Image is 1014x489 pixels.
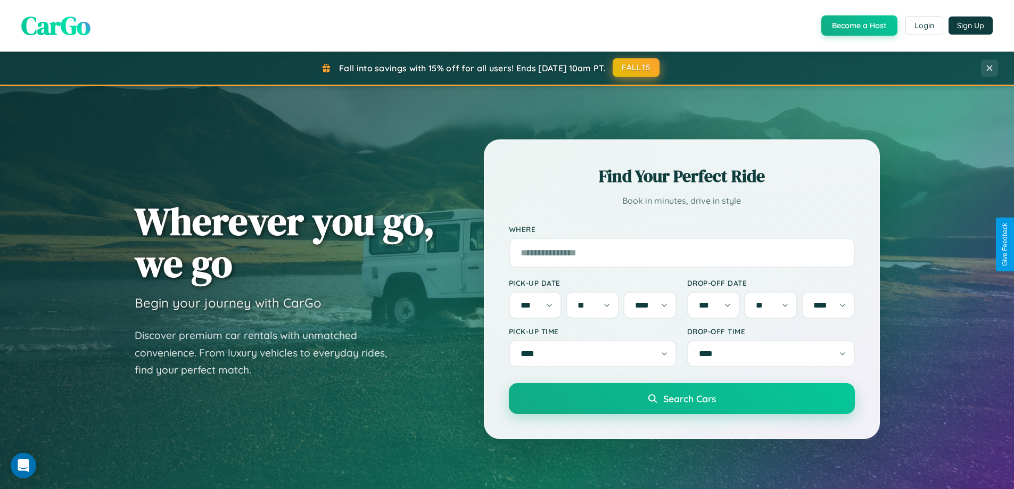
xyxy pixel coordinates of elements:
label: Drop-off Date [687,278,855,287]
label: Pick-up Time [509,327,677,336]
div: Open Intercom Messenger [11,453,36,478]
h2: Find Your Perfect Ride [509,164,855,188]
h1: Wherever you go, we go [135,200,435,284]
label: Pick-up Date [509,278,677,287]
label: Where [509,225,855,234]
p: Book in minutes, drive in style [509,193,855,209]
button: FALL15 [613,58,659,77]
button: Search Cars [509,383,855,414]
span: CarGo [21,8,90,43]
button: Login [905,16,943,35]
button: Sign Up [949,16,993,35]
span: Search Cars [663,393,716,404]
h3: Begin your journey with CarGo [135,295,321,311]
span: Fall into savings with 15% off for all users! Ends [DATE] 10am PT. [339,63,606,73]
div: Give Feedback [1001,223,1009,266]
label: Drop-off Time [687,327,855,336]
button: Become a Host [821,15,897,36]
p: Discover premium car rentals with unmatched convenience. From luxury vehicles to everyday rides, ... [135,327,401,379]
